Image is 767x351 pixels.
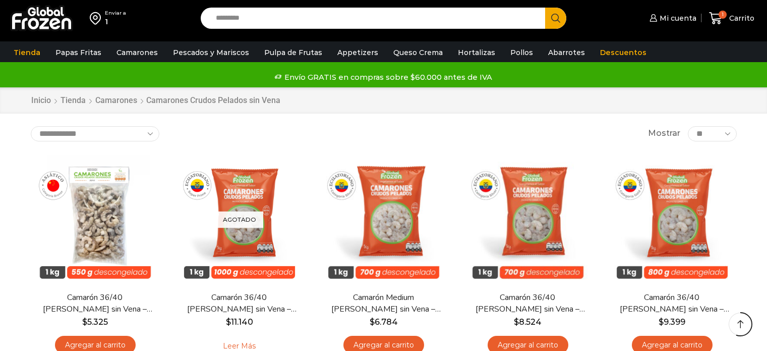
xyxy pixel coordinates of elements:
[469,292,585,315] a: Camarón 36/40 [PERSON_NAME] sin Vena – Silver – Caja 10 kg
[514,317,519,327] span: $
[181,292,297,315] a: Camarón 36/40 [PERSON_NAME] sin Vena – Super Prime – Caja 10 kg
[647,8,696,28] a: Mi cuenta
[543,43,590,62] a: Abarrotes
[105,17,126,27] div: 1
[216,211,263,228] p: Agotado
[706,7,757,30] a: 1 Carrito
[719,11,727,19] span: 1
[657,13,696,23] span: Mi cuenta
[370,317,398,327] bdi: 6.784
[595,43,652,62] a: Descuentos
[82,317,108,327] bdi: 5.325
[60,95,86,107] a: Tienda
[727,13,754,23] span: Carrito
[659,317,664,327] span: $
[332,43,383,62] a: Appetizers
[146,95,280,105] h1: Camarones Crudos Pelados sin Vena
[370,317,375,327] span: $
[545,8,566,29] button: Search button
[50,43,106,62] a: Papas Fritas
[453,43,500,62] a: Hortalizas
[226,317,231,327] span: $
[82,317,87,327] span: $
[168,43,254,62] a: Pescados y Mariscos
[505,43,538,62] a: Pollos
[31,126,159,141] select: Pedido de la tienda
[388,43,448,62] a: Queso Crema
[111,43,163,62] a: Camarones
[325,292,441,315] a: Camarón Medium [PERSON_NAME] sin Vena – Silver – Caja 10 kg
[90,10,105,27] img: address-field-icon.svg
[9,43,45,62] a: Tienda
[614,292,730,315] a: Camarón 36/40 [PERSON_NAME] sin Vena – Gold – Caja 10 kg
[95,95,138,107] a: Camarones
[31,95,51,107] a: Inicio
[226,317,253,327] bdi: 11.140
[31,95,280,107] nav: Breadcrumb
[37,292,153,315] a: Camarón 36/40 [PERSON_NAME] sin Vena – Bronze – Caja 10 kg
[259,43,327,62] a: Pulpa de Frutas
[648,128,680,139] span: Mostrar
[659,317,685,327] bdi: 9.399
[105,10,126,17] div: Enviar a
[514,317,542,327] bdi: 8.524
